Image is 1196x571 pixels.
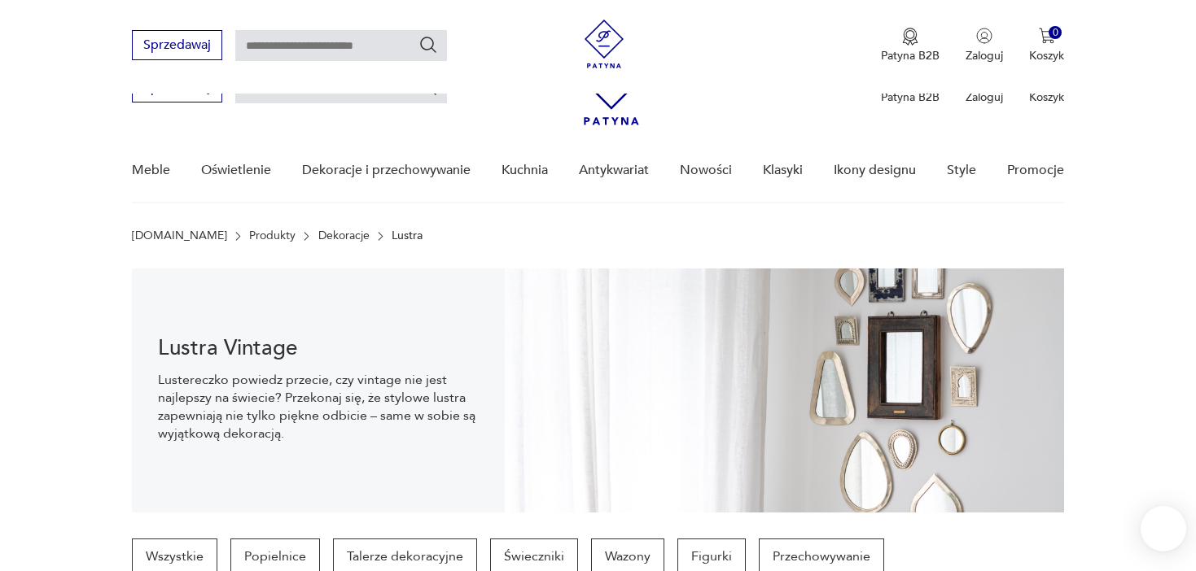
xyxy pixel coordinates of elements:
a: Sprzedawaj [132,41,222,52]
h1: Lustra Vintage [158,338,479,358]
button: Zaloguj [966,28,1003,63]
img: Ikona koszyka [1039,28,1055,44]
a: Oświetlenie [201,139,271,202]
a: Antykwariat [579,139,649,202]
a: Meble [132,139,170,202]
img: Ikonka użytkownika [976,28,992,44]
p: Koszyk [1029,89,1064,105]
button: Patyna B2B [881,28,940,63]
p: Zaloguj [966,48,1003,63]
div: 0 [1049,26,1062,40]
p: Koszyk [1029,48,1064,63]
img: Patyna - sklep z meblami i dekoracjami vintage [580,20,629,68]
p: Lustereczko powiedz przecie, czy vintage nie jest najlepszy na świecie? Przekonaj się, że stylowe... [158,371,479,442]
a: [DOMAIN_NAME] [132,229,227,242]
a: Dekoracje i przechowywanie [302,139,471,202]
button: Sprzedawaj [132,30,222,60]
a: Ikony designu [834,139,916,202]
img: Lustra [505,268,1065,512]
iframe: Smartsupp widget button [1141,506,1186,551]
a: Produkty [249,229,296,242]
a: Nowości [680,139,732,202]
p: Patyna B2B [881,89,940,105]
button: 0Koszyk [1029,28,1064,63]
button: Szukaj [418,35,438,54]
img: Ikona medalu [902,28,918,46]
p: Zaloguj [966,89,1003,105]
a: Klasyki [763,139,803,202]
p: Patyna B2B [881,48,940,63]
a: Kuchnia [502,139,548,202]
a: Promocje [1007,139,1064,202]
a: Ikona medaluPatyna B2B [881,28,940,63]
p: Lustra [392,229,423,242]
a: Dekoracje [318,229,370,242]
a: Sprzedawaj [132,83,222,94]
a: Style [947,139,976,202]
